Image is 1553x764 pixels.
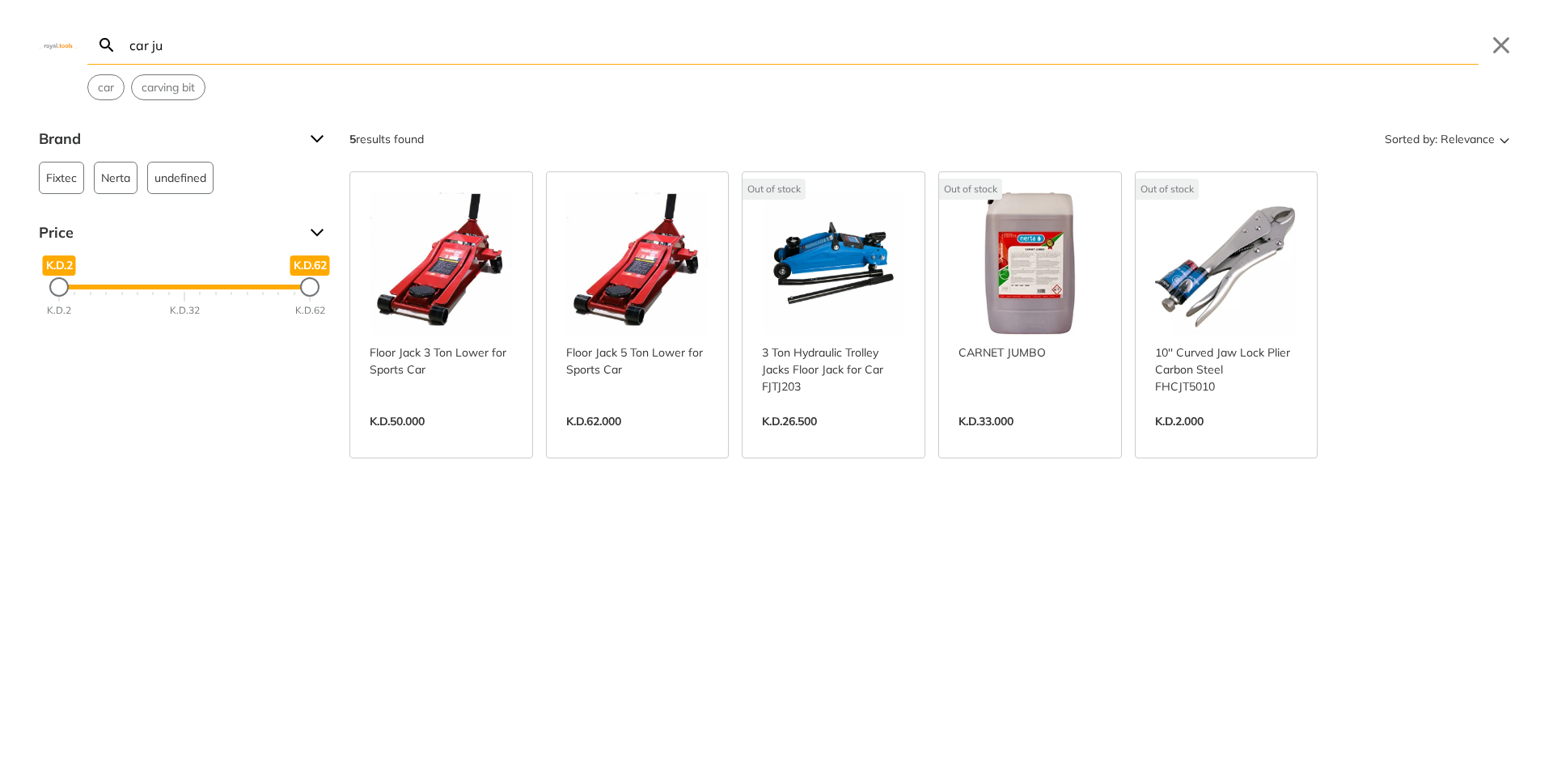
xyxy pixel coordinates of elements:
[1382,126,1514,152] button: Sorted by:Relevance Sort
[47,303,71,318] div: K.D.2
[295,303,325,318] div: K.D.62
[101,163,130,193] span: Nerta
[1495,129,1514,149] svg: Sort
[39,162,84,194] button: Fixtec
[39,41,78,49] img: Close
[46,163,77,193] span: Fixtec
[131,74,205,100] div: Suggestion: carving bit
[97,36,116,55] svg: Search
[1488,32,1514,58] button: Close
[300,277,319,297] div: Maximum Price
[1441,126,1495,152] span: Relevance
[147,162,214,194] button: undefined
[743,179,806,200] div: Out of stock
[88,75,124,99] button: Select suggestion: car
[94,162,138,194] button: Nerta
[1136,179,1199,200] div: Out of stock
[349,132,356,146] strong: 5
[49,277,69,297] div: Minimum Price
[154,163,206,193] span: undefined
[98,79,114,96] span: car
[39,126,298,152] span: Brand
[142,79,195,96] span: carving bit
[132,75,205,99] button: Select suggestion: carving bit
[939,179,1002,200] div: Out of stock
[87,74,125,100] div: Suggestion: car
[39,220,298,246] span: Price
[126,26,1479,64] input: Search…
[170,303,200,318] div: K.D.32
[349,126,424,152] div: results found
